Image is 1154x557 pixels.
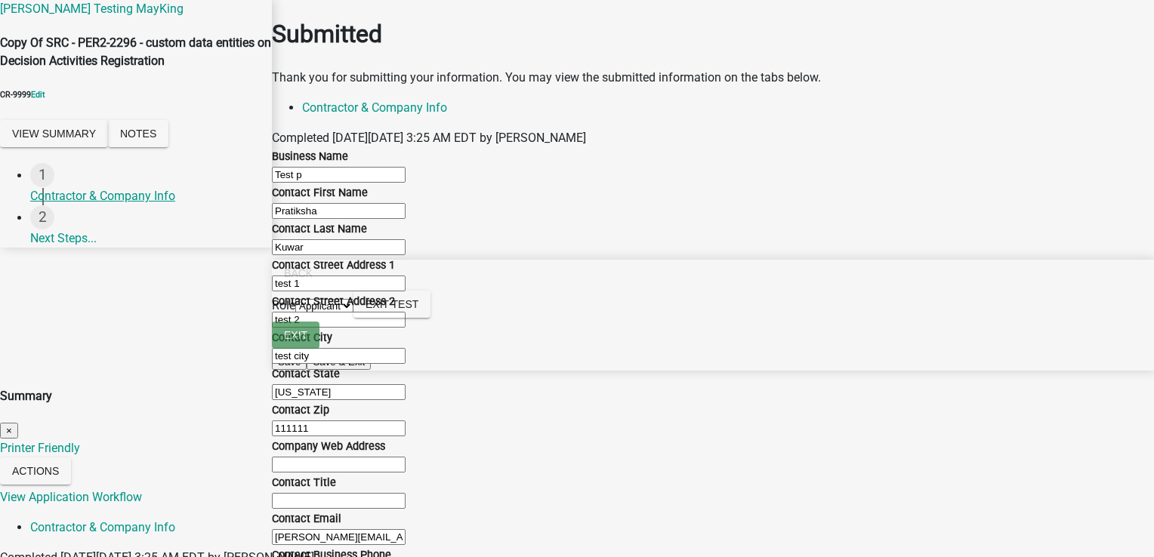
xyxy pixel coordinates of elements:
[272,476,336,489] label: Contact Title
[272,440,385,453] label: Company Web Address
[108,128,168,142] wm-modal-confirm: Notes
[284,329,307,341] span: Exit
[272,223,367,235] label: Contact Last Name
[6,425,12,436] span: ×
[30,163,54,187] div: 1
[108,120,168,147] button: Notes
[272,69,1154,87] div: Thank you for submitting your information. You may view the submitted information on the tabs below.
[272,186,368,199] label: Contact First Name
[366,298,418,310] span: Exit Test
[272,512,341,525] label: Contact Email
[272,404,329,417] label: Contact Zip
[31,90,45,100] wm-modal-confirm: Edit Application Number
[30,520,175,534] a: Contractor & Company Info
[31,90,45,100] a: Edit
[272,150,348,163] label: Business Name
[272,259,395,272] label: Contact Street Address 1
[272,368,340,380] label: Contact State
[272,16,1154,52] h1: Submitted
[30,205,54,229] div: 2
[272,295,395,308] label: Contact Street Address 2
[284,267,313,279] span: Back
[272,131,586,145] span: Completed [DATE][DATE] 3:25 AM EDT by [PERSON_NAME]
[30,205,272,255] a: Next Steps...
[302,100,447,115] a: Contractor & Company Info
[30,187,260,205] div: Contractor & Company Info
